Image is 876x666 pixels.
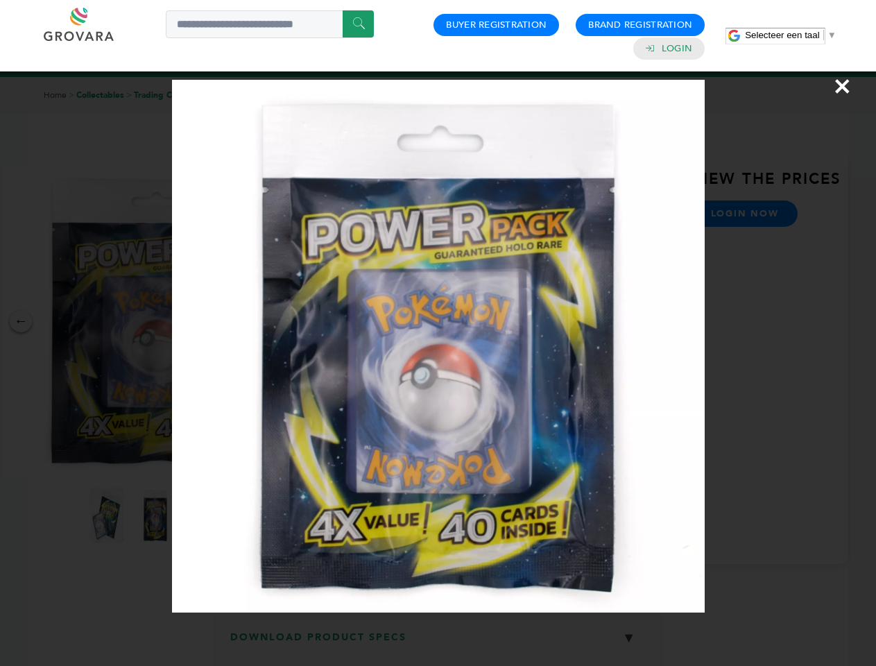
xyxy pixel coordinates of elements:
a: Buyer Registration [446,19,547,31]
a: Login [662,42,692,55]
span: Selecteer een taal [745,30,819,40]
a: Brand Registration [588,19,692,31]
span: ​ [823,30,824,40]
img: Image Preview [172,80,705,613]
span: × [833,67,852,105]
span: ▼ [827,30,836,40]
input: Search a product or brand... [166,10,374,38]
a: Selecteer een taal​ [745,30,836,40]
